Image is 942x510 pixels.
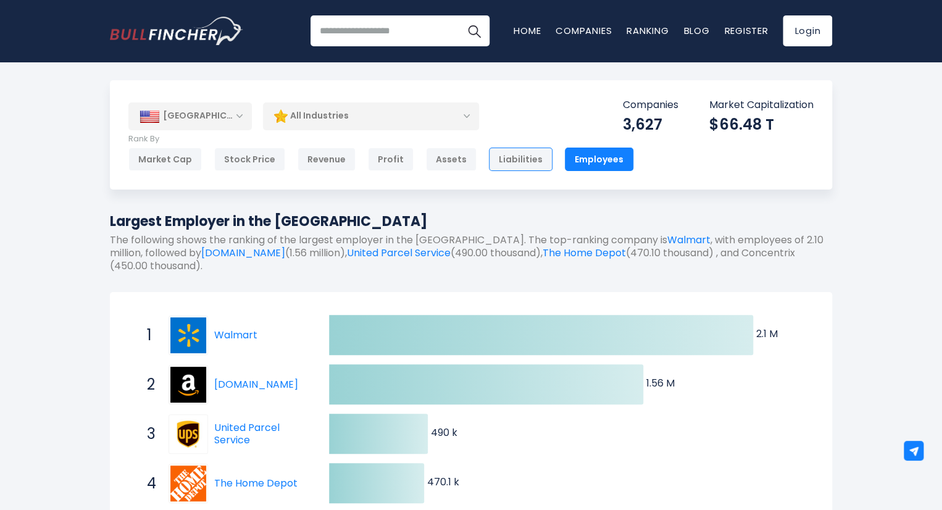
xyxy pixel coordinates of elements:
[214,328,257,342] a: Walmart
[214,476,298,490] a: The Home Depot
[514,24,541,37] a: Home
[724,24,768,37] a: Register
[646,376,675,390] text: 1.56 M
[756,327,778,341] text: 2.1 M
[128,148,202,171] div: Market Cap
[347,246,451,260] a: United Parcel Service
[709,115,814,134] div: $66.48 T
[110,211,832,232] h1: Largest Employer in the [GEOGRAPHIC_DATA]
[169,464,214,503] a: The Home Depot
[170,367,206,403] img: Amazon.com
[565,148,633,171] div: Employees
[110,17,243,45] img: Bullfincher logo
[683,24,709,37] a: Blog
[128,102,252,130] div: [GEOGRAPHIC_DATA]
[169,316,214,355] a: Walmart
[368,148,414,171] div: Profit
[426,148,477,171] div: Assets
[110,17,243,45] a: Go to homepage
[169,414,214,454] a: United Parcel Service
[214,420,280,448] a: United Parcel Service
[170,466,206,501] img: The Home Depot
[427,475,459,489] text: 470.1 k
[431,425,457,440] text: 490 k
[298,148,356,171] div: Revenue
[627,24,669,37] a: Ranking
[623,115,678,134] div: 3,627
[141,424,153,445] span: 3
[709,99,814,112] p: Market Capitalization
[623,99,678,112] p: Companies
[214,148,285,171] div: Stock Price
[783,15,832,46] a: Login
[459,15,490,46] button: Search
[201,246,285,260] a: [DOMAIN_NAME]
[214,377,298,391] a: [DOMAIN_NAME]
[263,102,479,130] div: All Industries
[128,134,633,144] p: Rank By
[170,416,206,452] img: United Parcel Service
[141,325,153,346] span: 1
[169,365,214,404] a: Amazon.com
[170,317,206,353] img: Walmart
[667,233,711,247] a: Walmart
[141,374,153,395] span: 2
[556,24,612,37] a: Companies
[110,234,832,272] p: The following shows the ranking of the largest employer in the [GEOGRAPHIC_DATA]. The top-ranking...
[489,148,552,171] div: Liabilities
[543,246,626,260] a: The Home Depot
[141,473,153,494] span: 4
